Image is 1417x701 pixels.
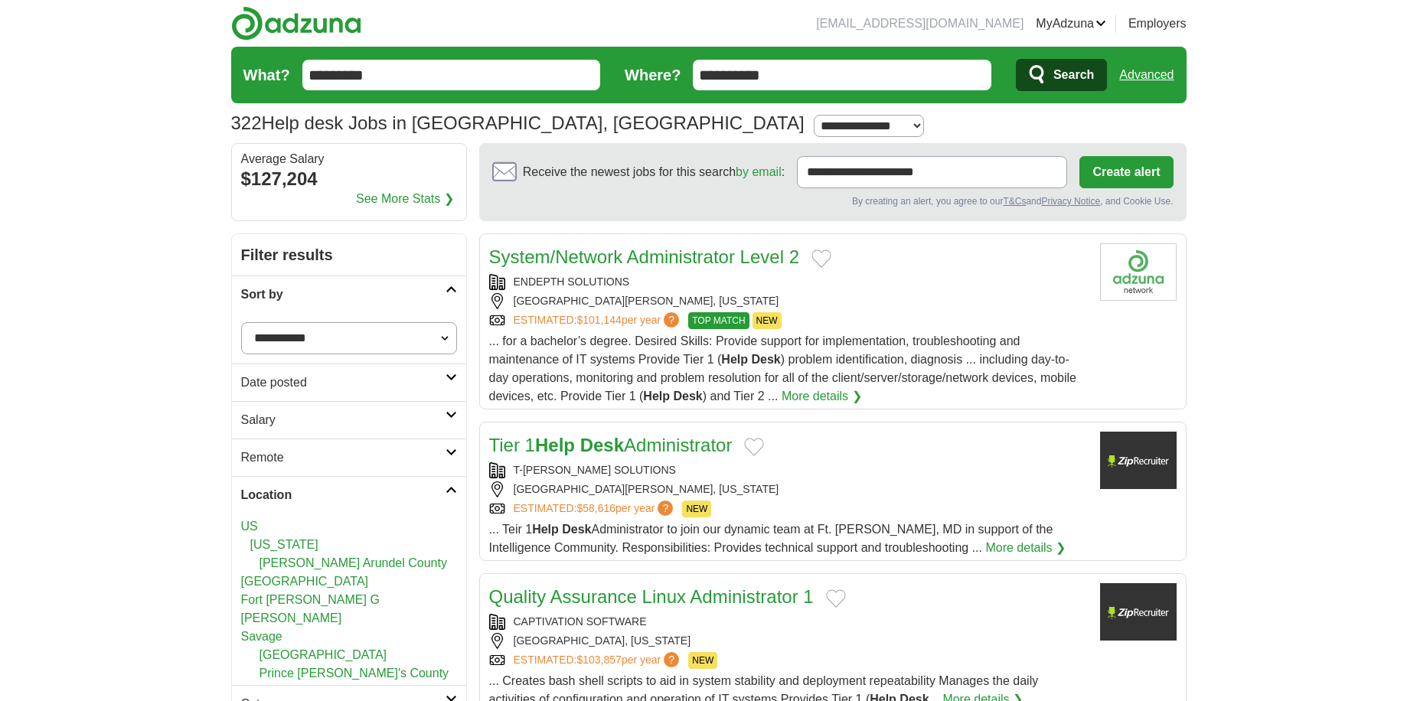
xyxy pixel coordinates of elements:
a: Prince [PERSON_NAME]'s County [260,667,449,680]
div: [GEOGRAPHIC_DATA][PERSON_NAME], [US_STATE] [489,481,1088,497]
span: $103,857 [576,654,621,666]
a: Salary [232,401,466,439]
div: CAPTIVATION SOFTWARE [489,614,1088,630]
strong: Desk [673,390,702,403]
span: TOP MATCH [688,312,749,329]
strong: Help [643,390,670,403]
button: Add to favorite jobs [811,249,831,268]
a: More details ❯ [782,387,862,406]
h2: Filter results [232,234,466,276]
a: [GEOGRAPHIC_DATA] [260,648,387,661]
div: [GEOGRAPHIC_DATA], [US_STATE] [489,633,1088,649]
a: Tier 1Help DeskAdministrator [489,435,733,455]
strong: Help [535,435,575,455]
a: See More Stats ❯ [356,190,454,208]
a: [PERSON_NAME] Arundel County [260,556,447,569]
a: ESTIMATED:$103,857per year? [514,652,683,669]
span: Search [1053,60,1094,90]
a: Sort by [232,276,466,313]
img: Company logo [1100,432,1177,489]
a: Savage [241,630,282,643]
button: Add to favorite jobs [744,438,764,456]
span: NEW [682,500,711,517]
label: Where? [625,64,681,86]
a: Fort [PERSON_NAME] G [PERSON_NAME] [241,593,380,624]
span: NEW [753,312,782,329]
h2: Remote [241,448,446,467]
a: Date posted [232,364,466,401]
h2: Date posted [241,373,446,392]
a: More details ❯ [985,539,1066,557]
strong: Desk [562,523,591,536]
div: Average Salary [241,153,457,165]
span: Receive the newest jobs for this search : [523,163,785,181]
img: Company logo [1100,243,1177,301]
a: Quality Assurance Linux Administrator 1 [489,586,814,607]
label: What? [243,64,290,86]
strong: Help [721,353,748,366]
a: Remote [232,439,466,476]
a: Employers [1128,15,1187,33]
a: T&Cs [1003,196,1026,207]
strong: Desk [580,435,624,455]
a: ESTIMATED:$58,616per year? [514,500,677,517]
a: Location [232,476,466,514]
button: Create alert [1079,156,1173,188]
a: [GEOGRAPHIC_DATA] [241,575,369,588]
span: NEW [688,652,717,669]
span: 322 [231,109,262,137]
span: ? [664,312,679,328]
img: Company logo [1100,583,1177,641]
button: Add to favorite jobs [826,589,846,608]
button: Search [1016,59,1107,91]
li: [EMAIL_ADDRESS][DOMAIN_NAME] [816,15,1024,33]
div: ENDEPTH SOLUTIONS [489,274,1088,290]
div: [GEOGRAPHIC_DATA][PERSON_NAME], [US_STATE] [489,293,1088,309]
span: ... Teir 1 Administrator to join our dynamic team at Ft. [PERSON_NAME], MD in support of the Inte... [489,523,1053,554]
div: T-[PERSON_NAME] SOLUTIONS [489,462,1088,478]
h1: Help desk Jobs in [GEOGRAPHIC_DATA], [GEOGRAPHIC_DATA] [231,112,805,133]
strong: Desk [751,353,780,366]
div: $127,204 [241,165,457,193]
a: Advanced [1119,60,1174,90]
img: Adzuna logo [231,6,361,41]
span: $101,144 [576,314,621,326]
a: by email [736,165,782,178]
span: $58,616 [576,502,615,514]
a: [US_STATE] [250,538,318,551]
a: Privacy Notice [1041,196,1100,207]
strong: Help [532,523,559,536]
span: ? [664,652,679,667]
a: MyAdzuna [1036,15,1106,33]
h2: Salary [241,411,446,429]
h2: Sort by [241,285,446,304]
a: US [241,520,258,533]
span: ... for a bachelor’s degree. Desired Skills: Provide support for implementation, troubleshooting ... [489,334,1077,403]
a: ESTIMATED:$101,144per year? [514,312,683,329]
div: By creating an alert, you agree to our and , and Cookie Use. [492,194,1174,208]
a: System/Network Administrator Level 2 [489,246,799,267]
h2: Location [241,486,446,504]
span: ? [658,500,673,516]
